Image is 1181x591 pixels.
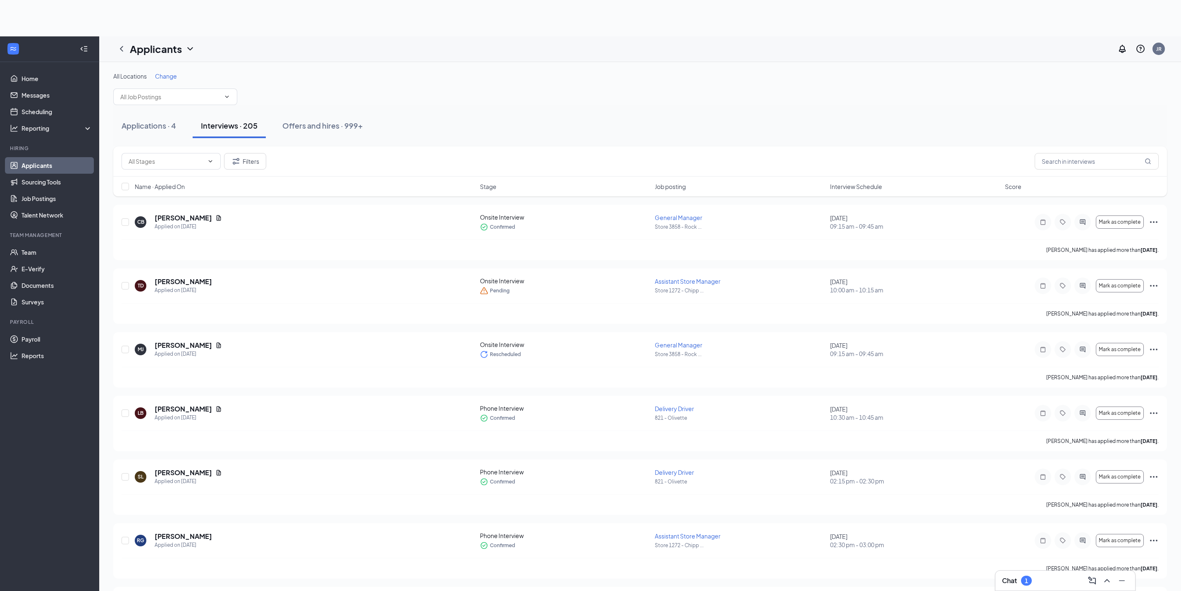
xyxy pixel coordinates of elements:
b: [DATE] [1140,565,1157,572]
span: Assistant Store Manager [655,278,721,285]
svg: Ellipses [1149,345,1159,354]
svg: Note [1038,410,1048,416]
button: ComposeMessage [1086,574,1099,587]
a: ChevronLeft [117,44,126,54]
input: Search in interviews [1035,153,1159,170]
h5: [PERSON_NAME] [155,213,212,223]
div: Phone Interview [480,531,650,540]
div: Team Management [10,232,91,239]
a: Job Postings [21,190,92,207]
div: Phone Interview [480,468,650,476]
div: RG [137,537,144,544]
span: Job posting [655,182,686,191]
b: [DATE] [1140,374,1157,380]
button: Mark as complete [1096,279,1144,292]
svg: Tag [1058,537,1068,544]
span: 10:00 am - 10:15 am [830,286,1000,294]
svg: Note [1038,537,1048,544]
span: Name · Applied On [135,182,185,191]
svg: CheckmarkCircle [480,541,488,550]
a: Applicants [21,157,92,174]
svg: ActiveChat [1078,282,1088,289]
a: E-Verify [21,261,92,277]
button: Mark as complete [1096,215,1144,229]
p: [PERSON_NAME] has applied more than . [1046,438,1159,445]
div: Onsite Interview [480,213,650,221]
b: [DATE] [1140,311,1157,317]
svg: Tag [1058,219,1068,225]
svg: Analysis [10,124,18,132]
svg: ActiveChat [1078,219,1088,225]
span: Delivery Driver [655,405,694,412]
svg: Document [215,469,222,476]
svg: Ellipses [1149,408,1159,418]
a: Team [21,244,92,261]
p: Store 3858 - Rock ... [655,351,825,358]
div: MJ [138,346,144,353]
div: SL [138,473,143,480]
svg: QuestionInfo [1136,44,1145,54]
button: Filter Filters [224,153,266,170]
svg: CheckmarkCircle [480,223,488,231]
svg: Document [215,406,222,412]
svg: Ellipses [1149,536,1159,546]
div: Onsite Interview [480,277,650,285]
span: Interview Schedule [830,182,882,191]
div: Reporting [21,124,93,132]
div: Applied on [DATE] [155,350,222,358]
div: Onsite Interview [480,340,650,349]
svg: Note [1038,474,1048,480]
svg: Document [215,342,222,349]
a: Documents [21,277,92,294]
h5: [PERSON_NAME] [155,532,212,541]
p: [PERSON_NAME] has applied more than . [1046,374,1159,381]
div: Applied on [DATE] [155,223,222,231]
div: TD [138,282,144,289]
span: General Manager [655,214,702,221]
svg: Tag [1058,410,1068,416]
div: Hiring [10,145,91,152]
svg: ActiveChat [1078,537,1088,544]
a: Sourcing Tools [21,174,92,190]
span: Rescheduled [490,350,521,359]
svg: WorkstreamLogo [9,45,17,53]
svg: ChevronDown [185,44,195,54]
div: Applied on [DATE] [155,286,212,294]
svg: ComposeMessage [1087,576,1097,586]
div: Applied on [DATE] [155,414,222,422]
svg: ChevronDown [207,158,214,165]
b: [DATE] [1140,438,1157,444]
span: All Locations [113,72,147,80]
span: Mark as complete [1099,347,1140,352]
button: Mark as complete [1096,534,1144,547]
svg: ActiveChat [1078,474,1088,480]
svg: Tag [1058,346,1068,353]
a: Home [21,70,92,87]
div: Applied on [DATE] [155,541,212,549]
svg: Ellipses [1149,281,1159,291]
span: Pending [490,287,510,295]
svg: Tag [1058,282,1068,289]
span: 10:30 am - 10:45 am [830,413,1000,421]
div: [DATE] [830,278,1000,294]
h5: [PERSON_NAME] [155,277,212,286]
p: [PERSON_NAME] has applied more than . [1046,501,1159,508]
div: Offers and hires · 999+ [282,120,363,131]
span: Mark as complete [1099,474,1140,480]
div: Applied on [DATE] [155,477,222,486]
svg: Warning [480,287,488,295]
h5: [PERSON_NAME] [155,404,212,414]
p: [PERSON_NAME] has applied more than . [1046,565,1159,572]
svg: Filter [231,156,241,166]
iframe: Intercom live chat [1153,563,1173,583]
span: Mark as complete [1099,410,1140,416]
button: Mark as complete [1096,470,1144,483]
svg: Note [1038,219,1048,225]
span: Confirmed [490,223,515,231]
div: [DATE] [830,214,1000,230]
div: Phone Interview [480,404,650,412]
p: Store 1272 - Chipp ... [655,287,825,294]
div: LB [138,409,143,416]
a: Messages [21,87,92,103]
button: ChevronUp [1100,574,1114,587]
